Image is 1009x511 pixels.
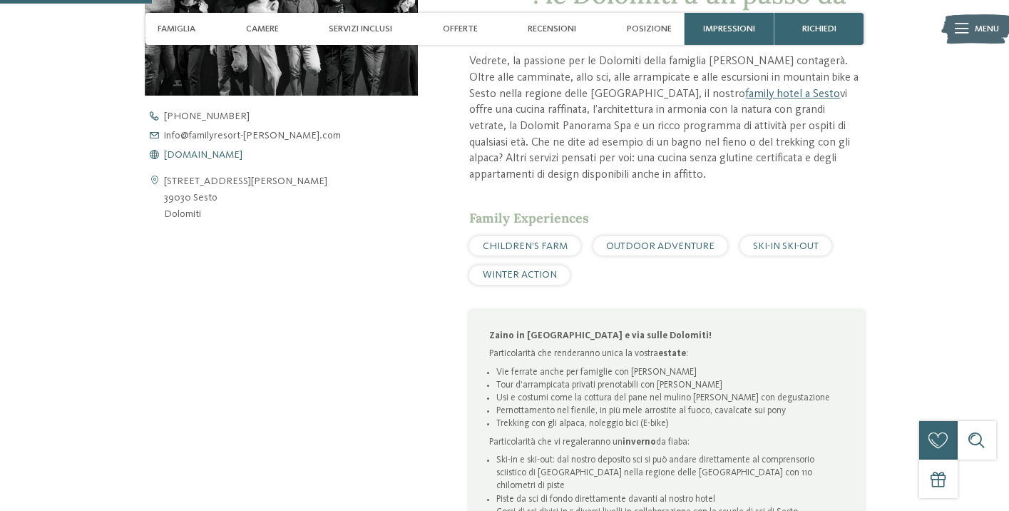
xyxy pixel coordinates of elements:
[496,366,845,379] li: Vie ferrate anche per famiglie con [PERSON_NAME]
[627,24,672,34] span: Posizione
[528,24,576,34] span: Recensioni
[145,150,440,160] a: [DOMAIN_NAME]
[164,173,327,223] address: [STREET_ADDRESS][PERSON_NAME] 39030 Sesto Dolomiti
[145,111,440,121] a: [PHONE_NUMBER]
[658,349,686,358] strong: estate
[483,241,568,251] span: CHILDREN’S FARM
[496,405,845,418] li: Pernottamento nel fienile, in più mele arrostite al fuoco, cavalcate sui pony
[164,131,341,141] span: info@ familyresort-[PERSON_NAME]. com
[469,210,589,226] span: Family Experiences
[606,241,715,251] span: OUTDOOR ADVENTURE
[483,270,557,280] span: WINTER ACTION
[489,331,712,340] strong: Zaino in [GEOGRAPHIC_DATA] e via sulle Dolomiti!
[246,24,279,34] span: Camere
[496,418,845,430] li: Trekking con gli alpaca, noleggio bici (E-bike)
[703,24,755,34] span: Impressioni
[496,454,845,492] li: Ski-in e ski-out: dal nostro deposito sci si può andare direttamente al comprensorio sciistico di...
[158,24,195,34] span: Famiglia
[164,150,242,160] span: [DOMAIN_NAME]
[489,436,845,449] p: Particolarità che vi regaleranno un da fiaba:
[496,493,845,506] li: Piste da sci di fondo direttamente davanti al nostro hotel
[496,379,845,392] li: Tour d’arrampicata privati prenotabili con [PERSON_NAME]
[496,392,845,405] li: Usi e costumi come la cottura del pane nel mulino [PERSON_NAME] con degustazione
[802,24,836,34] span: richiedi
[469,54,864,183] p: Vedrete, la passione per le Dolomiti della famiglia [PERSON_NAME] contagerà. Oltre alle camminate...
[745,88,840,100] a: family hotel a Sesto
[489,348,845,360] p: Particolarità che renderanno unica la vostra :
[329,24,392,34] span: Servizi inclusi
[623,437,656,447] strong: inverno
[145,131,440,141] a: info@familyresort-[PERSON_NAME].com
[443,24,478,34] span: Offerte
[753,241,819,251] span: SKI-IN SKI-OUT
[164,111,250,121] span: [PHONE_NUMBER]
